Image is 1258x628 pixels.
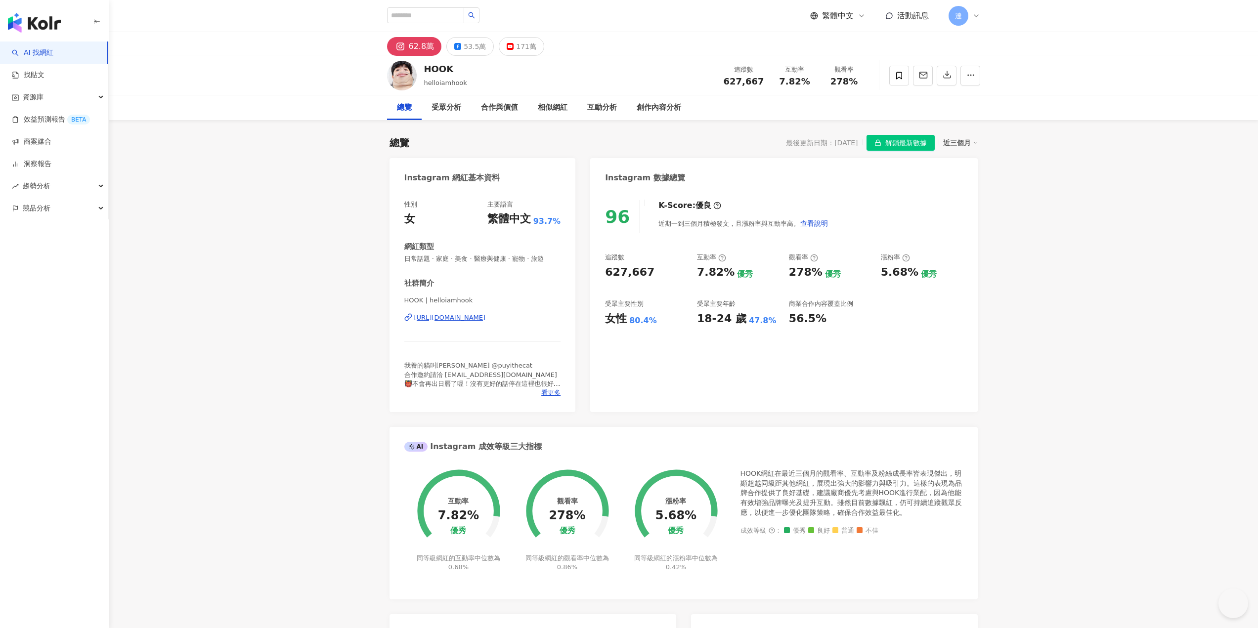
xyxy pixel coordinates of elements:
a: 商案媒合 [12,137,51,147]
div: 互動分析 [587,102,617,114]
span: 良好 [808,527,830,535]
div: 主要語言 [487,200,513,209]
div: 互動率 [776,65,814,75]
a: [URL][DOMAIN_NAME] [404,313,561,322]
div: 受眾分析 [432,102,461,114]
div: 優良 [695,200,711,211]
div: 繁體中文 [487,211,531,227]
span: 競品分析 [23,197,50,219]
div: 56.5% [789,311,826,327]
span: 93.7% [533,216,561,227]
span: 看更多 [541,388,561,397]
div: Instagram 數據總覽 [605,172,685,183]
div: 漲粉率 [665,497,686,505]
div: 優秀 [450,526,466,536]
div: 受眾主要年齡 [697,299,736,308]
div: 商業合作內容覆蓋比例 [789,299,853,308]
span: 278% [830,77,858,86]
div: 總覽 [390,136,409,150]
div: Instagram 網紅基本資料 [404,172,500,183]
span: 0.68% [448,563,469,571]
span: 活動訊息 [897,11,929,20]
div: 80.4% [629,315,657,326]
div: 53.5萬 [464,40,486,53]
div: 62.8萬 [409,40,434,53]
div: 追蹤數 [605,253,624,262]
iframe: Help Scout Beacon - Open [1218,588,1248,618]
a: 洞察報告 [12,159,51,169]
div: 女性 [605,311,627,327]
span: 繁體中文 [822,10,854,21]
div: 96 [605,207,630,227]
div: 18-24 歲 [697,311,746,327]
button: 62.8萬 [387,37,442,56]
div: 優秀 [668,526,684,536]
div: 優秀 [560,526,575,536]
img: logo [8,13,61,33]
div: 278% [549,509,585,523]
div: 優秀 [737,269,753,280]
div: 合作與價值 [481,102,518,114]
span: search [468,12,475,19]
span: 達 [955,10,962,21]
span: 查看說明 [800,219,828,227]
span: 7.82% [779,77,810,86]
div: [URL][DOMAIN_NAME] [414,313,486,322]
div: 同等級網紅的漲粉率中位數為 [633,554,719,572]
div: 7.82% [438,509,479,523]
div: HOOK網紅在最近三個月的觀看率、互動率及粉絲成長率皆表現傑出，明顯超越同級距其他網紅，展現出強大的影響力與吸引力。這樣的表現為品牌合作提供了良好基礎，建議廠商優先考慮與HOOK進行業配，因為他... [740,469,963,517]
div: 近期一到三個月積極發文，且漲粉率與互動率高。 [658,213,828,233]
div: 社群簡介 [404,278,434,289]
div: 47.8% [749,315,777,326]
div: 受眾主要性別 [605,299,644,308]
span: 優秀 [784,527,806,535]
span: helloiamhook [424,79,467,86]
span: 解鎖最新數據 [885,135,927,151]
div: 7.82% [697,265,735,280]
span: rise [12,183,19,190]
span: 我養的貓叫[PERSON_NAME] @puyithecat 合作邀約請洽 [EMAIL_ADDRESS][DOMAIN_NAME] 👹不會再出日曆了喔！沒有更好的話停在這裡也很好！ （沒有私人... [404,362,561,405]
span: 0.86% [557,563,577,571]
div: AI [404,442,428,452]
div: 5.68% [881,265,918,280]
div: HOOK [424,63,467,75]
div: 互動率 [697,253,726,262]
div: 627,667 [605,265,654,280]
div: 互動率 [448,497,469,505]
img: KOL Avatar [387,61,417,90]
div: 最後更新日期：[DATE] [786,139,858,147]
button: 171萬 [499,37,544,56]
div: 女 [404,211,415,227]
div: 總覽 [397,102,412,114]
a: 效益預測報告BETA [12,115,90,125]
div: 觀看率 [557,497,578,505]
div: 網紅類型 [404,242,434,252]
span: HOOK | helloiamhook [404,296,561,305]
div: Instagram 成效等級三大指標 [404,441,542,452]
span: 普通 [832,527,854,535]
span: 627,667 [724,76,764,86]
a: searchAI 找網紅 [12,48,53,58]
div: 優秀 [825,269,841,280]
div: 觀看率 [789,253,818,262]
span: 0.42% [666,563,686,571]
div: 優秀 [921,269,937,280]
button: 查看說明 [800,213,828,233]
div: 171萬 [516,40,536,53]
button: 53.5萬 [446,37,494,56]
div: K-Score : [658,200,721,211]
button: 解鎖最新數據 [867,135,935,151]
a: 找貼文 [12,70,44,80]
span: 資源庫 [23,86,43,108]
span: 不佳 [857,527,878,535]
div: 相似網紅 [538,102,567,114]
span: 趨勢分析 [23,175,50,197]
div: 同等級網紅的觀看率中位數為 [524,554,610,572]
div: 成效等級 ： [740,527,963,535]
span: 日常話題 · 家庭 · 美食 · 醫療與健康 · 寵物 · 旅遊 [404,254,561,263]
div: 觀看率 [825,65,863,75]
div: 同等級網紅的互動率中位數為 [415,554,502,572]
div: 278% [789,265,823,280]
div: 近三個月 [943,136,978,149]
div: 5.68% [655,509,696,523]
